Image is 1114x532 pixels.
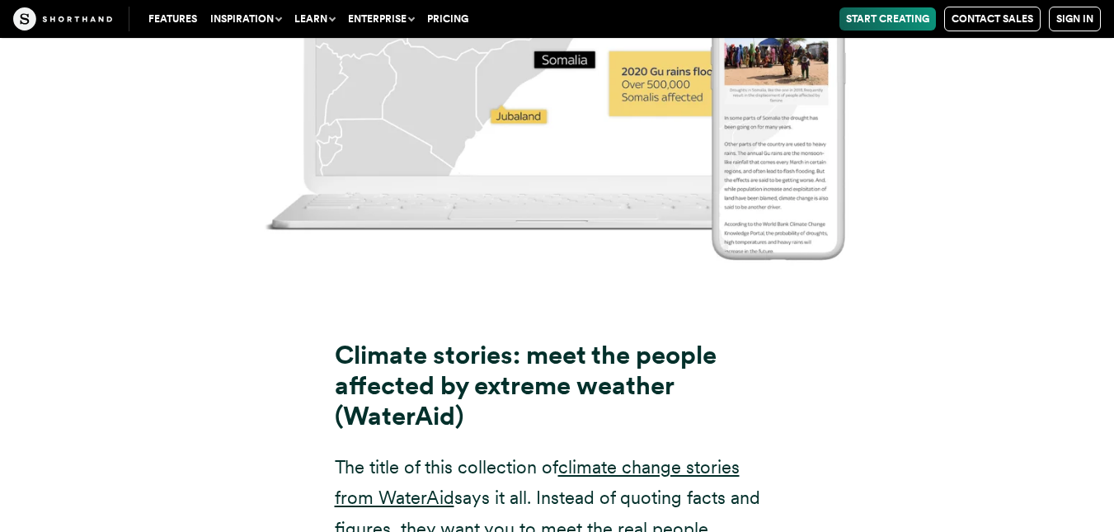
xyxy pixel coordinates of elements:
a: Pricing [421,7,475,31]
img: The Craft [13,7,112,31]
a: Features [142,7,204,31]
button: Learn [288,7,341,31]
a: climate change stories from WaterAid [335,456,740,508]
a: Start Creating [839,7,936,31]
button: Enterprise [341,7,421,31]
a: Sign in [1049,7,1101,31]
button: Inspiration [204,7,288,31]
strong: Climate stories: meet the people affected by extreme weather (WaterAid) [335,340,717,431]
a: Contact Sales [944,7,1041,31]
